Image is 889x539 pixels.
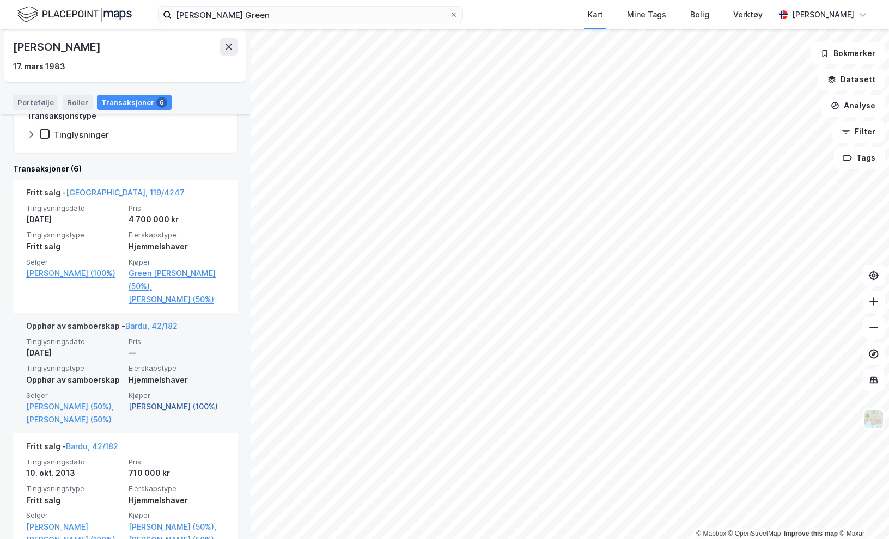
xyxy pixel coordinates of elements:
button: Bokmerker [811,42,885,64]
div: Roller [63,95,93,110]
a: [GEOGRAPHIC_DATA], 119/4247 [66,188,185,197]
span: Selger [26,391,122,400]
div: Fritt salg - [26,440,118,457]
span: Pris [129,204,224,213]
div: Transaksjonstype [27,109,96,122]
span: Kjøper [129,511,224,520]
div: 6 [156,97,167,108]
div: Opphør av samboerskap - [26,320,178,337]
a: OpenStreetMap [728,530,781,537]
a: Improve this map [784,530,838,537]
div: Transaksjoner (6) [13,162,238,175]
div: [DATE] [26,213,122,226]
div: 710 000 kr [129,467,224,480]
span: Eierskapstype [129,230,224,240]
span: Selger [26,511,122,520]
div: Transaksjoner [97,95,172,110]
span: Tinglysningstype [26,364,122,373]
span: Pris [129,337,224,346]
div: Hjemmelshaver [129,494,224,507]
a: [PERSON_NAME] (50%) [129,293,224,306]
div: Verktøy [733,8,763,21]
div: Mine Tags [627,8,666,21]
button: Tags [834,147,885,169]
span: Pris [129,457,224,467]
span: Eierskapstype [129,484,224,493]
div: Kart [588,8,603,21]
div: Fritt salg - [26,186,185,204]
span: Tinglysningsdato [26,337,122,346]
iframe: Chat Widget [835,487,889,539]
div: — [129,346,224,359]
div: Hjemmelshaver [129,240,224,253]
div: Hjemmelshaver [129,373,224,387]
a: Mapbox [696,530,726,537]
img: logo.f888ab2527a4732fd821a326f86c7f29.svg [17,5,132,24]
div: Bolig [690,8,709,21]
a: [PERSON_NAME] (100%) [26,267,122,280]
div: [DATE] [26,346,122,359]
a: Bardu, 42/182 [66,442,118,451]
span: Tinglysningstype [26,484,122,493]
a: [PERSON_NAME] (100%) [129,400,224,413]
div: [PERSON_NAME] [792,8,854,21]
button: Filter [832,121,885,143]
div: 4 700 000 kr [129,213,224,226]
a: Green [PERSON_NAME] (50%), [129,267,224,293]
div: Tinglysninger [54,130,109,140]
span: Kjøper [129,391,224,400]
button: Analyse [821,95,885,117]
img: Z [863,409,884,430]
a: Bardu, 42/182 [125,321,178,330]
a: [PERSON_NAME] (50%), [129,520,224,534]
span: Tinglysningsdato [26,457,122,467]
div: Fritt salg [26,494,122,507]
span: Kjøper [129,258,224,267]
div: 10. okt. 2013 [26,467,122,480]
span: Eierskapstype [129,364,224,373]
div: [PERSON_NAME] [13,38,102,56]
input: Søk på adresse, matrikkel, gårdeiere, leietakere eller personer [172,7,449,23]
div: Portefølje [13,95,58,110]
div: Kontrollprogram for chat [835,487,889,539]
button: Datasett [818,69,885,90]
span: Selger [26,258,122,267]
div: 17. mars 1983 [13,60,65,73]
a: [PERSON_NAME] (50%), [26,400,122,413]
div: Opphør av samboerskap [26,373,122,387]
span: Tinglysningsdato [26,204,122,213]
span: Tinglysningstype [26,230,122,240]
a: [PERSON_NAME] (50%) [26,413,122,426]
div: Fritt salg [26,240,122,253]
